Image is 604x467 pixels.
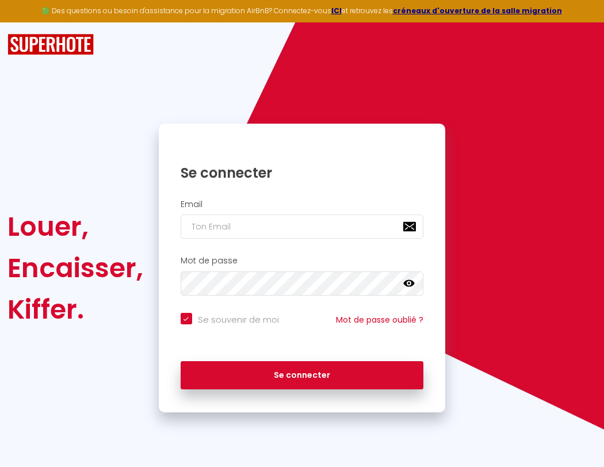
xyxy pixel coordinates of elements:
[331,6,342,16] a: ICI
[181,200,424,209] h2: Email
[7,247,143,289] div: Encaisser,
[7,289,143,330] div: Kiffer.
[181,215,424,239] input: Ton Email
[7,206,143,247] div: Louer,
[181,164,424,182] h1: Se connecter
[393,6,562,16] a: créneaux d'ouverture de la salle migration
[181,256,424,266] h2: Mot de passe
[7,34,94,55] img: SuperHote logo
[181,361,424,390] button: Se connecter
[336,314,423,326] a: Mot de passe oublié ?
